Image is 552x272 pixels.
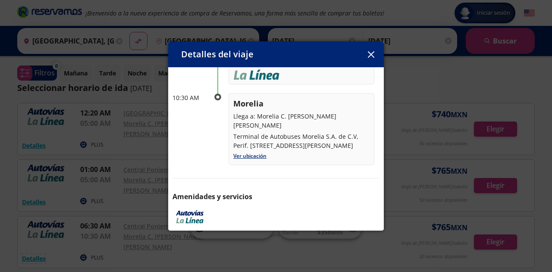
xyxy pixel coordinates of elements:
a: Ver ubicación [233,152,267,159]
p: Amenidades y servicios [172,191,379,202]
img: AUTOVÍAS Y LA LÍNEA [172,210,207,223]
p: Terminal de Autobuses Morelia S.A. de C.V, Perif. [STREET_ADDRESS][PERSON_NAME] [233,132,370,150]
p: Morelia [233,98,370,109]
p: Llega a: Morelia C. [PERSON_NAME] [PERSON_NAME] [233,112,370,130]
p: Detalles del viaje [181,48,254,61]
img: Logo_Autovias_LaLinea_VERT.png [233,58,279,79]
p: 10:30 AM [172,93,207,102]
